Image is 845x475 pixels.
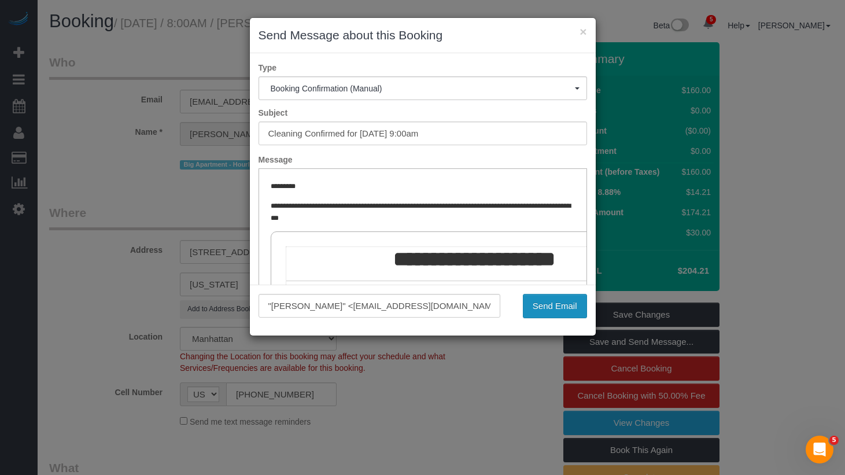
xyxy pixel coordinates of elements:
button: × [580,25,586,38]
h3: Send Message about this Booking [259,27,587,44]
input: Subject [259,121,587,145]
button: Send Email [523,294,587,318]
span: Booking Confirmation (Manual) [271,84,575,93]
label: Subject [250,107,596,119]
span: 5 [829,436,839,445]
label: Type [250,62,596,73]
label: Message [250,154,596,165]
button: Booking Confirmation (Manual) [259,76,587,100]
iframe: Intercom live chat [806,436,833,463]
iframe: Rich Text Editor, editor1 [259,169,586,349]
